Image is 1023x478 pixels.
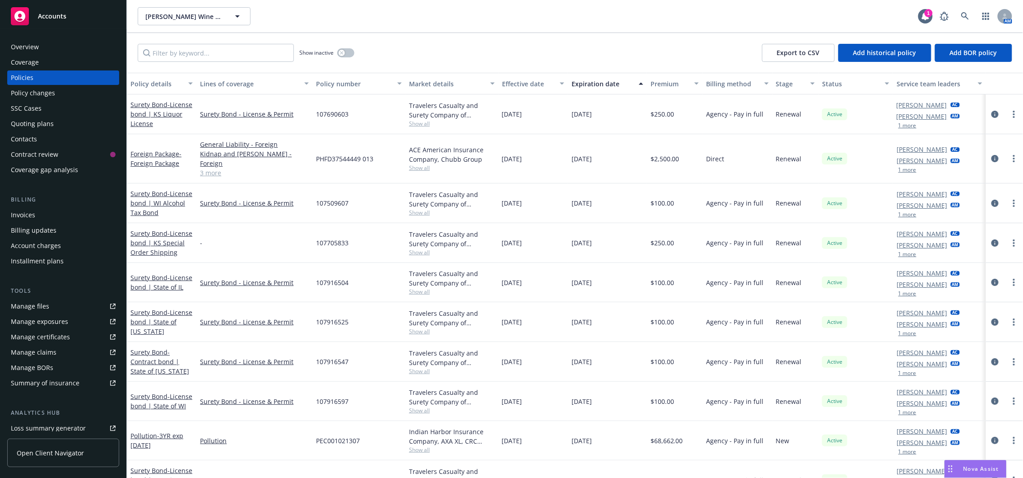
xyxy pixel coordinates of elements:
[316,436,360,445] span: PEC001021307
[572,397,592,406] span: [DATE]
[826,110,844,118] span: Active
[409,248,495,256] span: Show all
[944,460,1007,478] button: Nova Assist
[409,288,495,295] span: Show all
[572,198,592,208] span: [DATE]
[572,154,592,164] span: [DATE]
[826,358,844,366] span: Active
[572,278,592,287] span: [DATE]
[651,198,674,208] span: $100.00
[316,154,373,164] span: PHFD37544449 013
[898,410,916,415] button: 1 more
[897,156,947,165] a: [PERSON_NAME]
[502,317,522,327] span: [DATE]
[853,48,916,57] span: Add historical policy
[1009,396,1019,407] a: more
[826,278,844,286] span: Active
[11,330,70,344] div: Manage certificates
[409,407,495,414] span: Show all
[898,123,916,128] button: 1 more
[826,155,844,163] span: Active
[200,168,309,178] a: 3 more
[762,44,835,62] button: Export to CSV
[777,48,820,57] span: Export to CSV
[898,370,916,376] button: 1 more
[200,140,309,149] a: General Liability - Foreign
[956,7,974,25] a: Search
[950,48,997,57] span: Add BOR policy
[897,229,947,239] a: [PERSON_NAME]
[17,448,84,458] span: Open Client Navigator
[1009,435,1019,446] a: more
[647,73,702,94] button: Premium
[316,317,349,327] span: 107916525
[7,40,119,54] a: Overview
[990,109,1000,120] a: circleInformation
[776,357,802,366] span: Renewal
[7,195,119,204] div: Billing
[409,388,495,407] div: Travelers Casualty and Surety Company of America, Travelers Insurance
[963,465,999,473] span: Nova Assist
[838,44,931,62] button: Add historical policy
[11,376,79,390] div: Summary of insurance
[706,357,763,366] span: Agency - Pay in full
[826,239,844,247] span: Active
[130,308,192,336] a: Surety Bond
[776,79,805,89] div: Stage
[7,361,119,375] a: Manage BORs
[409,427,495,446] div: Indian Harbor Insurance Company, AXA XL, CRC Group
[7,421,119,436] a: Loss summary generator
[706,154,724,164] span: Direct
[7,101,119,116] a: SSC Cases
[138,44,294,62] input: Filter by keyword...
[898,212,916,217] button: 1 more
[772,73,819,94] button: Stage
[776,317,802,327] span: Renewal
[130,348,189,375] a: Surety Bond
[11,239,61,253] div: Account charges
[11,86,55,100] div: Policy changes
[502,154,522,164] span: [DATE]
[11,70,33,85] div: Policies
[572,436,592,445] span: [DATE]
[651,436,683,445] span: $68,662.00
[1009,198,1019,209] a: more
[935,7,953,25] a: Report a Bug
[502,79,554,89] div: Effective date
[130,392,192,410] a: Surety Bond
[130,189,192,217] a: Surety Bond
[897,359,947,369] a: [PERSON_NAME]
[897,112,947,121] a: [PERSON_NAME]
[706,278,763,287] span: Agency - Pay in full
[897,398,947,408] a: [PERSON_NAME]
[200,317,309,327] a: Surety Bond - License & Permit
[776,436,790,445] span: New
[7,4,119,29] a: Accounts
[1009,277,1019,288] a: more
[945,460,956,478] div: Drag to move
[502,278,522,287] span: [DATE]
[409,348,495,367] div: Travelers Casualty and Surety Company of America, Travelers Insurance
[11,55,39,70] div: Coverage
[706,238,763,248] span: Agency - Pay in full
[7,330,119,344] a: Manage certificates
[7,55,119,70] a: Coverage
[897,268,947,278] a: [PERSON_NAME]
[316,198,349,208] span: 107509607
[651,154,679,164] span: $2,500.00
[11,101,42,116] div: SSC Cases
[498,73,568,94] button: Effective date
[405,73,498,94] button: Market details
[651,79,689,89] div: Premium
[990,153,1000,164] a: circleInformation
[200,357,309,366] a: Surety Bond - License & Permit
[1009,356,1019,367] a: more
[776,278,802,287] span: Renewal
[7,86,119,100] a: Policy changes
[200,278,309,287] a: Surety Bond - License & Permit
[316,79,392,89] div: Policy number
[898,449,916,455] button: 1 more
[651,397,674,406] span: $100.00
[502,357,522,366] span: [DATE]
[11,421,86,436] div: Loss summary generator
